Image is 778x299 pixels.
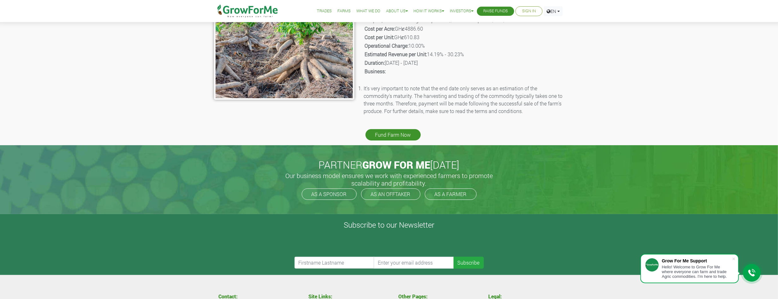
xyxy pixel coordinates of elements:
[365,59,385,66] b: Duration:
[365,25,395,32] b: Cost per Acre:
[374,257,454,269] input: Enter your email address
[662,265,732,279] div: Hello! Welcome to Grow For Me where everyone can farm and trade Agric commodities. I'm here to help.
[365,25,563,33] p: GHȼ4886.60
[361,188,420,200] a: AS AN OFFTAKER
[365,42,409,49] b: Operational Charge:
[219,294,290,299] h4: Contact:
[337,8,351,15] a: Farms
[662,258,732,263] div: Grow For Me Support
[454,257,484,269] button: Subscribe
[364,85,564,115] li: It's very important to note that the end date only serves as an estimation of the commodity's mat...
[365,68,386,75] b: Business:
[483,8,508,15] a: Raise Funds
[356,8,380,15] a: What We Do
[365,34,395,40] b: Cost per Unit:
[365,33,563,41] p: GHȼ610.83
[365,59,563,67] p: [DATE] - [DATE]
[544,6,563,16] a: EN
[279,172,500,187] h5: Our business model ensures we work with experienced farmers to promote scalability and profitabil...
[386,8,408,15] a: About Us
[363,158,431,171] span: GROW FOR ME
[522,8,536,15] a: Sign In
[450,8,473,15] a: Investors
[302,188,357,200] a: AS A SPONSOR
[294,257,375,269] input: Firstname Lastname
[214,4,354,100] img: growforme image
[365,51,427,57] b: Estimated Revenue per Unit:
[489,294,560,299] h4: Legal:
[365,51,563,58] p: 14.19% - 30.23%
[365,42,563,50] p: 10.00%
[294,232,390,257] iframe: reCAPTCHA
[8,220,770,230] h4: Subscribe to our Newsletter
[425,188,477,200] a: AS A FARMER
[413,8,444,15] a: How it Works
[309,294,380,299] h4: Site Links:
[317,8,332,15] a: Trades
[365,129,421,141] a: Fund Farm Now
[399,294,470,299] h4: Other Pages:
[217,159,562,171] h2: PARTNER [DATE]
